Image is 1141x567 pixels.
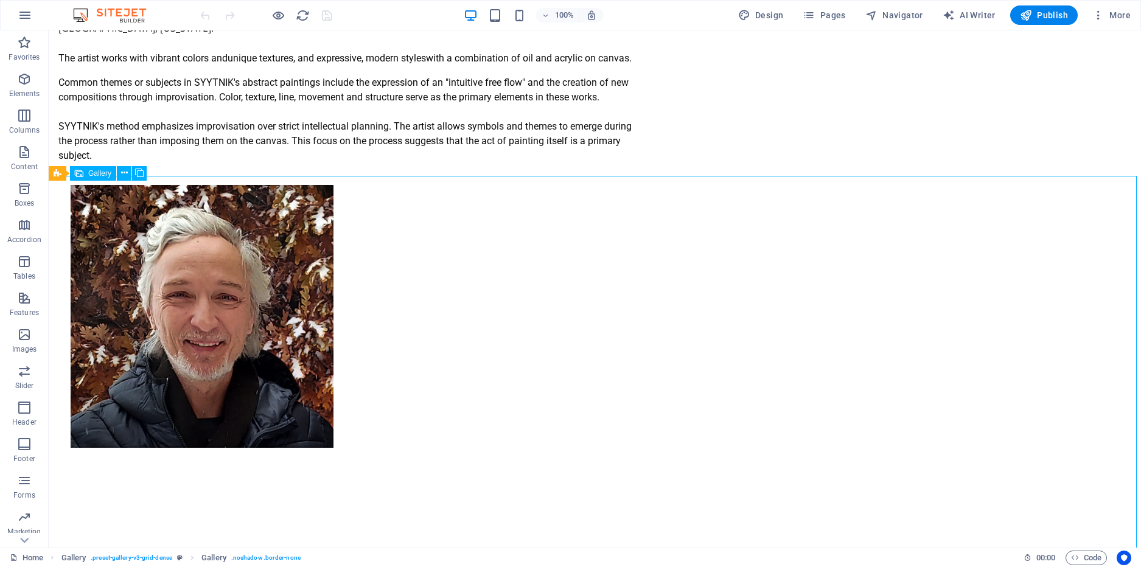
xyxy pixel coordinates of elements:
button: AI Writer [938,5,1000,25]
p: Footer [13,454,35,464]
span: More [1092,9,1131,21]
button: Usercentrics [1117,551,1131,565]
p: Favorites [9,52,40,62]
button: Click here to leave preview mode and continue editing [271,8,285,23]
p: Header [12,417,37,427]
h6: 100% [554,8,574,23]
span: Pages [803,9,845,21]
button: Publish [1010,5,1078,25]
span: . preset-gallery-v3-grid-dense [91,551,172,565]
i: Reload page [296,9,310,23]
span: Click to select. Double-click to edit [201,551,226,565]
p: Elements [9,89,40,99]
span: . noshadow .border-none [231,551,301,565]
p: Features [10,308,39,318]
p: Boxes [15,198,35,208]
button: Navigator [860,5,928,25]
span: Publish [1020,9,1068,21]
nav: breadcrumb [61,551,301,565]
span: AI Writer [943,9,996,21]
img: Editor Logo [70,8,161,23]
p: Forms [13,490,35,500]
button: Pages [798,5,850,25]
div: Design (Ctrl+Alt+Y) [733,5,789,25]
p: Content [11,162,38,172]
button: 100% [536,8,579,23]
p: Images [12,344,37,354]
a: Click to cancel selection. Double-click to open Pages [10,551,43,565]
span: Gallery [88,170,111,177]
button: reload [295,8,310,23]
span: 00 00 [1036,551,1055,565]
span: Click to select. Double-click to edit [61,551,86,565]
button: Design [733,5,789,25]
span: Code [1071,551,1101,565]
button: Code [1066,551,1107,565]
span: Navigator [865,9,923,21]
p: Tables [13,271,35,281]
p: Accordion [7,235,41,245]
span: : [1045,553,1047,562]
p: Columns [9,125,40,135]
p: Slider [15,381,34,391]
h6: Session time [1024,551,1056,565]
button: More [1087,5,1136,25]
i: This element is a customizable preset [177,554,183,561]
i: On resize automatically adjust zoom level to fit chosen device. [586,10,597,21]
p: Marketing [7,527,41,537]
span: Design [738,9,784,21]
